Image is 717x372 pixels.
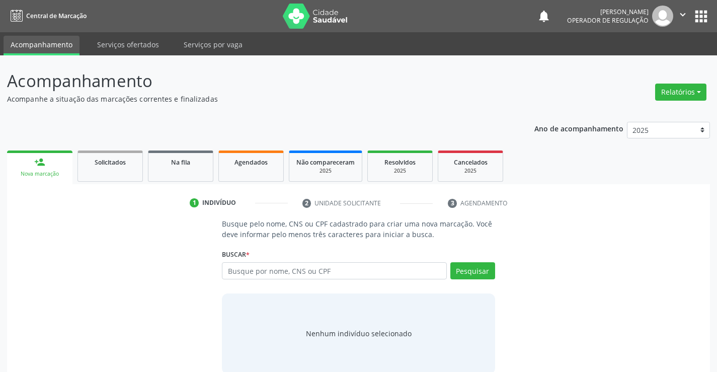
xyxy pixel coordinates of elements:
[95,158,126,167] span: Solicitados
[7,94,499,104] p: Acompanhe a situação das marcações correntes e finalizadas
[384,158,416,167] span: Resolvidos
[222,218,495,240] p: Busque pelo nome, CNS ou CPF cadastrado para criar uma nova marcação. Você deve informar pelo men...
[445,167,496,175] div: 2025
[296,158,355,167] span: Não compareceram
[222,247,250,262] label: Buscar
[177,36,250,53] a: Serviços por vaga
[202,198,236,207] div: Indivíduo
[450,262,495,279] button: Pesquisar
[4,36,79,55] a: Acompanhamento
[673,6,692,27] button: 
[222,262,446,279] input: Busque por nome, CNS ou CPF
[537,9,551,23] button: notifications
[306,328,412,339] div: Nenhum indivíduo selecionado
[34,157,45,168] div: person_add
[454,158,488,167] span: Cancelados
[692,8,710,25] button: apps
[296,167,355,175] div: 2025
[534,122,623,134] p: Ano de acompanhamento
[234,158,268,167] span: Agendados
[567,16,649,25] span: Operador de regulação
[375,167,425,175] div: 2025
[26,12,87,20] span: Central de Marcação
[7,68,499,94] p: Acompanhamento
[90,36,166,53] a: Serviços ofertados
[677,9,688,20] i: 
[7,8,87,24] a: Central de Marcação
[652,6,673,27] img: img
[171,158,190,167] span: Na fila
[190,198,199,207] div: 1
[14,170,65,178] div: Nova marcação
[567,8,649,16] div: [PERSON_NAME]
[655,84,706,101] button: Relatórios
